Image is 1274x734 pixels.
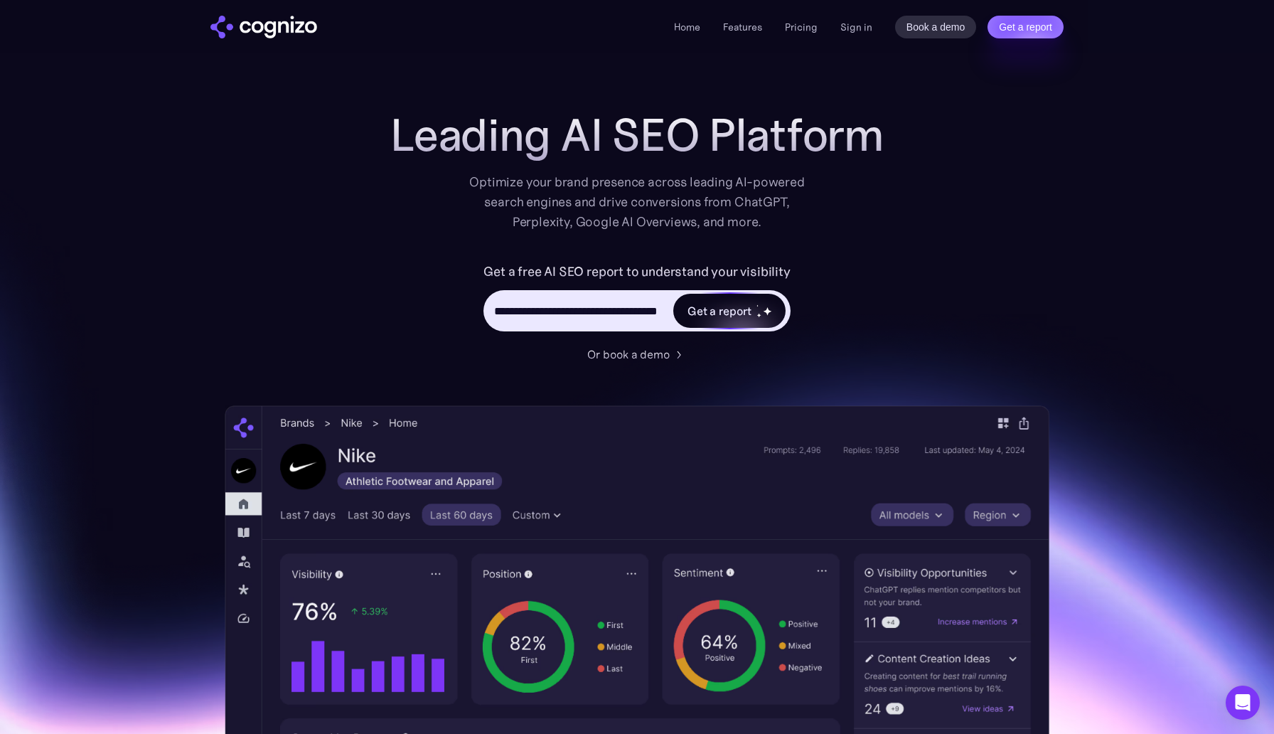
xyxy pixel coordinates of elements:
img: cognizo logo [210,16,317,38]
h1: Leading AI SEO Platform [390,110,884,161]
a: Or book a demo [587,346,687,363]
a: Features [723,21,762,33]
div: Get a report [687,302,751,319]
a: Home [674,21,700,33]
a: Sign in [840,18,872,36]
form: Hero URL Input Form [483,260,790,339]
a: Book a demo [895,16,977,38]
a: home [210,16,317,38]
div: Open Intercom Messenger [1226,686,1260,720]
div: Optimize your brand presence across leading AI-powered search engines and drive conversions from ... [462,172,812,232]
img: star [756,313,761,318]
img: star [763,307,772,316]
a: Get a report [987,16,1064,38]
a: Get a reportstarstarstar [672,292,787,329]
label: Get a free AI SEO report to understand your visibility [483,260,790,283]
div: Or book a demo [587,346,670,363]
a: Pricing [785,21,818,33]
img: star [756,304,759,307]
